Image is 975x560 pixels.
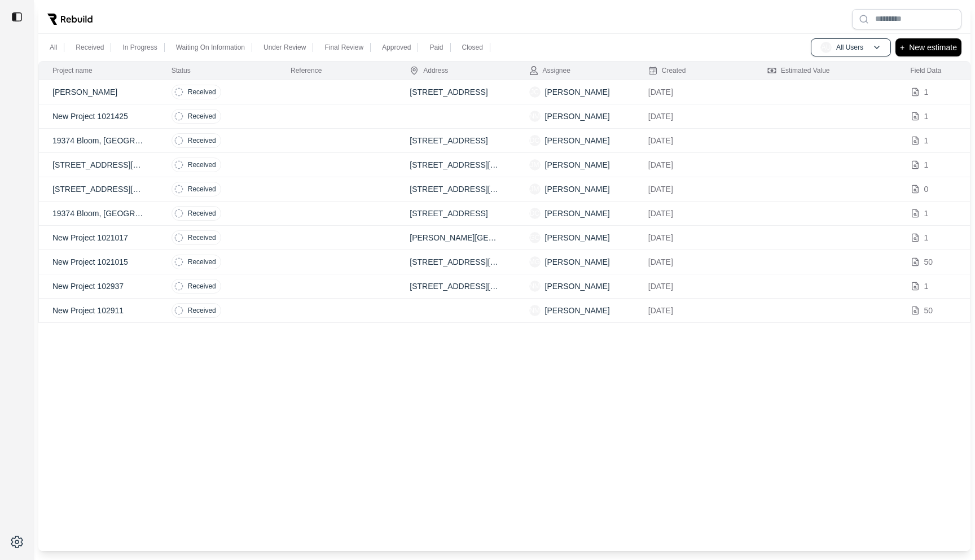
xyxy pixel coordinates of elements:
p: [DATE] [648,281,740,292]
td: [STREET_ADDRESS] [396,80,515,104]
p: Closed [462,43,483,52]
p: Received [188,257,216,266]
p: [PERSON_NAME] [545,208,610,219]
p: Approved [382,43,411,52]
p: Paid [429,43,443,52]
p: [DATE] [648,208,740,219]
span: DC [529,208,541,219]
p: In Progress [122,43,157,52]
p: [STREET_ADDRESS][US_STATE]. 48180 [52,183,144,195]
p: Received [76,43,104,52]
p: 50 [924,305,933,316]
div: Project name [52,66,93,75]
p: All Users [836,43,863,52]
p: 0 [924,183,929,195]
p: [DATE] [648,305,740,316]
p: 19374 Bloom, [GEOGRAPHIC_DATA], [US_STATE]. Zip Code 48234. [52,208,144,219]
p: All [50,43,57,52]
p: [DATE] [648,159,740,170]
p: [DATE] [648,256,740,268]
p: New Project 1021017 [52,232,144,243]
img: Rebuild [47,14,93,25]
span: NM [529,305,541,316]
p: [PERSON_NAME] [545,86,610,98]
p: [DATE] [648,135,740,146]
td: [STREET_ADDRESS][PERSON_NAME] [396,274,515,299]
p: [DATE] [648,232,740,243]
span: AU [820,42,832,53]
p: 1 [924,86,929,98]
td: [STREET_ADDRESS][PERSON_NAME] [396,177,515,202]
p: [DATE] [648,86,740,98]
p: 1 [924,159,929,170]
span: NM [529,281,541,292]
p: [PERSON_NAME] [545,159,610,170]
p: Received [188,160,216,169]
span: GC [529,232,541,243]
div: Created [648,66,686,75]
span: MG [529,256,541,268]
img: toggle sidebar [11,11,23,23]
p: [PERSON_NAME] [545,256,610,268]
td: [PERSON_NAME][GEOGRAPHIC_DATA], [GEOGRAPHIC_DATA] [396,226,515,250]
div: Status [172,66,191,75]
p: Received [188,136,216,145]
p: [PERSON_NAME] [545,232,610,243]
p: 1 [924,135,929,146]
p: 1 [924,232,929,243]
p: [DATE] [648,111,740,122]
span: JM [529,183,541,195]
p: Received [188,112,216,121]
div: Assignee [529,66,570,75]
p: [PERSON_NAME] [52,86,144,98]
span: NM [529,111,541,122]
p: 1 [924,208,929,219]
p: New Project 1021425 [52,111,144,122]
div: Estimated Value [767,66,830,75]
p: Waiting On Information [176,43,245,52]
p: Received [188,282,216,291]
p: Received [188,88,216,97]
p: + [900,41,904,54]
p: Received [188,209,216,218]
p: Under Review [263,43,306,52]
p: [PERSON_NAME] [545,111,610,122]
p: [PERSON_NAME] [545,135,610,146]
p: Received [188,306,216,315]
td: [STREET_ADDRESS][PERSON_NAME] [396,250,515,274]
td: [STREET_ADDRESS][PERSON_NAME] [396,153,515,177]
p: 1 [924,281,929,292]
p: [PERSON_NAME] [545,281,610,292]
button: +New estimate [895,38,961,56]
p: New Project 102937 [52,281,144,292]
p: Final Review [324,43,363,52]
p: [STREET_ADDRESS][US_STATE] [52,159,144,170]
p: 19374 Bloom, [GEOGRAPHIC_DATA], [US_STATE]. Zip Code 48234. [52,135,144,146]
span: JC [529,86,541,98]
p: New estimate [909,41,957,54]
span: JM [529,159,541,170]
p: 50 [924,256,933,268]
span: DC [529,135,541,146]
div: Address [410,66,448,75]
p: [PERSON_NAME] [545,305,610,316]
p: [DATE] [648,183,740,195]
p: New Project 1021015 [52,256,144,268]
p: New Project 102911 [52,305,144,316]
p: [PERSON_NAME] [545,183,610,195]
p: Received [188,185,216,194]
p: Received [188,233,216,242]
div: Reference [291,66,322,75]
p: 1 [924,111,929,122]
div: Field Data [911,66,942,75]
td: [STREET_ADDRESS] [396,202,515,226]
button: AUAll Users [811,38,891,56]
td: [STREET_ADDRESS] [396,129,515,153]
